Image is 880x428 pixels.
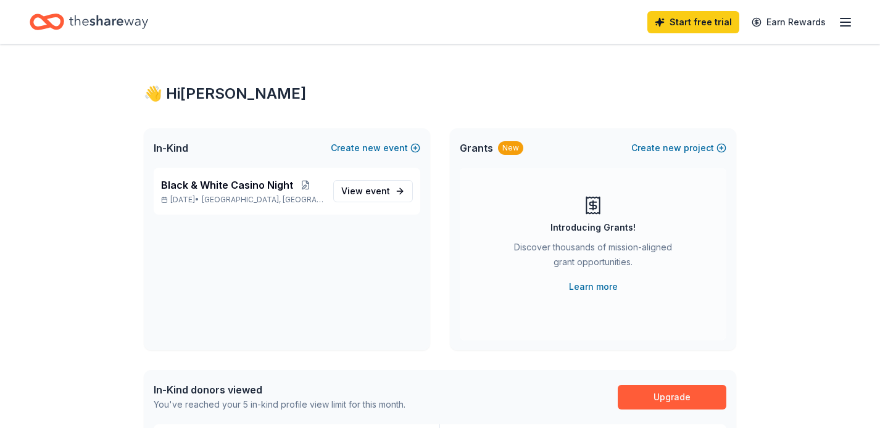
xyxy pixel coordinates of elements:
a: Start free trial [647,11,739,33]
span: event [365,186,390,196]
span: Black & White Casino Night [161,178,293,192]
span: [GEOGRAPHIC_DATA], [GEOGRAPHIC_DATA] [202,195,323,205]
div: 👋 Hi [PERSON_NAME] [144,84,736,104]
button: Createnewevent [331,141,420,155]
a: View event [333,180,413,202]
div: In-Kind donors viewed [154,382,405,397]
span: Grants [460,141,493,155]
span: new [362,141,381,155]
a: Learn more [569,279,618,294]
span: View [341,184,390,199]
a: Home [30,7,148,36]
a: Earn Rewards [744,11,833,33]
button: Createnewproject [631,141,726,155]
div: Introducing Grants! [550,220,636,235]
div: You've reached your 5 in-kind profile view limit for this month. [154,397,405,412]
div: Discover thousands of mission-aligned grant opportunities. [509,240,677,274]
p: [DATE] • [161,195,323,205]
a: Upgrade [618,385,726,409]
span: new [663,141,681,155]
div: New [498,141,523,155]
span: In-Kind [154,141,188,155]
